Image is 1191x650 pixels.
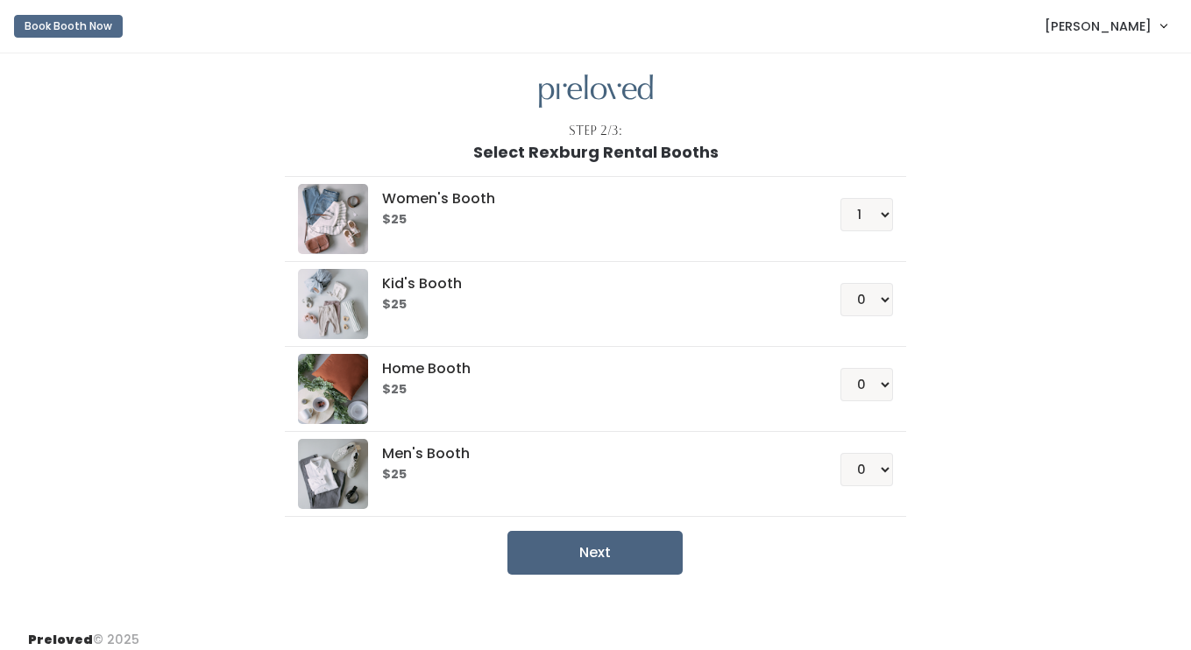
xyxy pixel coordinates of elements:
[298,184,368,254] img: preloved logo
[382,276,798,292] h5: Kid's Booth
[382,191,798,207] h5: Women's Booth
[1045,17,1152,36] span: [PERSON_NAME]
[14,15,123,38] button: Book Booth Now
[14,7,123,46] a: Book Booth Now
[298,354,368,424] img: preloved logo
[1027,7,1184,45] a: [PERSON_NAME]
[28,631,93,648] span: Preloved
[382,383,798,397] h6: $25
[473,144,719,161] h1: Select Rexburg Rental Booths
[382,213,798,227] h6: $25
[382,468,798,482] h6: $25
[539,74,653,109] img: preloved logo
[382,298,798,312] h6: $25
[569,122,622,140] div: Step 2/3:
[28,617,139,649] div: © 2025
[298,269,368,339] img: preloved logo
[507,531,683,575] button: Next
[382,361,798,377] h5: Home Booth
[382,446,798,462] h5: Men's Booth
[298,439,368,509] img: preloved logo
